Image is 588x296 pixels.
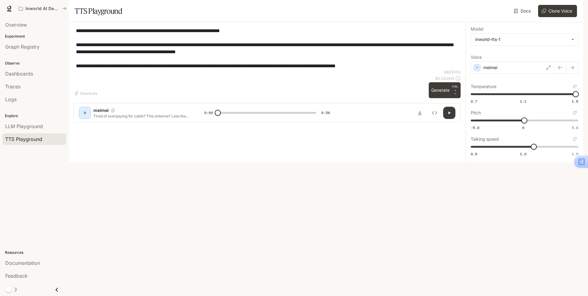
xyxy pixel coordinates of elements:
button: All workspaces [16,2,69,15]
button: GenerateCTRL +⏎ [429,82,461,98]
button: Clone Voice [538,5,577,17]
span: 0:00 [204,110,213,116]
p: Pitch [471,111,481,115]
span: 1.0 [520,151,526,157]
button: Shortcuts [73,88,100,98]
button: Reset to default [571,109,578,116]
span: 0 [522,125,524,130]
span: 1.5 [572,151,578,157]
div: inworld-tts-1 [475,36,568,43]
p: Tired of overpaying for cable? This antenna? Less than $25, no Wi-Fi needed! Guys, trust me—this ... [93,113,190,119]
p: 482 / 1000 [444,69,461,75]
span: 5.0 [572,125,578,130]
p: CTRL + [452,85,458,92]
p: meimei [93,107,109,113]
button: Reset to default [571,136,578,142]
p: meimei [483,65,497,71]
h1: TTS Playground [75,5,122,17]
a: Docs [513,5,533,17]
p: Talking speed [471,137,499,141]
button: Reset to default [571,83,578,90]
p: ⏎ [452,85,458,96]
span: -5.0 [471,125,479,130]
div: inworld-tts-1 [471,34,578,45]
p: Model [471,27,483,31]
p: Voice [471,55,482,59]
button: Inspect [428,107,441,119]
span: 0.7 [471,99,477,104]
span: 0.5 [471,151,477,157]
p: Inworld AI Demos [25,6,60,11]
div: D [80,108,90,118]
p: Temperature [471,84,496,89]
button: Copy Voice ID [109,109,117,112]
button: Download audio [414,107,426,119]
span: 1.1 [520,99,526,104]
span: 1.5 [572,99,578,104]
span: 0:34 [321,110,330,116]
